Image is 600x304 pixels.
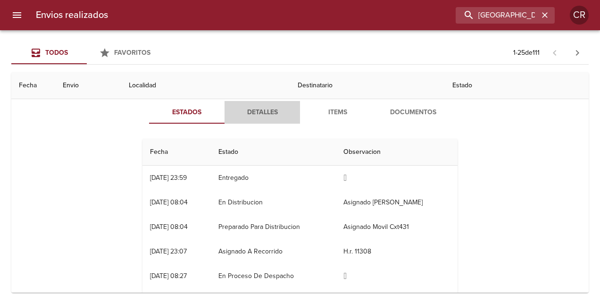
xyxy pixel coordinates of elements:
[211,215,336,239] td: Preparado Para Distribucion
[150,272,187,280] div: [DATE] 08:27
[155,107,219,118] span: Estados
[230,107,294,118] span: Detalles
[336,190,458,215] td: Asignado [PERSON_NAME]
[566,42,589,64] span: Pagina siguiente
[6,4,28,26] button: menu
[114,49,150,57] span: Favoritos
[150,247,187,255] div: [DATE] 23:07
[211,264,336,288] td: En Proceso De Despacho
[336,264,458,288] td:  
[211,139,336,166] th: Estado
[336,215,458,239] td: Asignado Movil Cxt431
[36,8,108,23] h6: Envios realizados
[381,107,445,118] span: Documentos
[211,239,336,264] td: Asignado A Recorrido
[456,7,539,24] input: buscar
[121,72,290,99] th: Localidad
[290,72,445,99] th: Destinatario
[211,166,336,190] td: Entregado
[150,174,187,182] div: [DATE] 23:59
[45,49,68,57] span: Todos
[336,139,458,166] th: Observacion
[11,42,162,64] div: Tabs Envios
[570,6,589,25] div: CR
[513,48,540,58] p: 1 - 25 de 111
[150,198,188,206] div: [DATE] 08:04
[570,6,589,25] div: Abrir información de usuario
[543,48,566,57] span: Pagina anterior
[149,101,451,124] div: Tabs detalle de guia
[445,72,589,99] th: Estado
[142,139,211,166] th: Fecha
[150,223,188,231] div: [DATE] 08:04
[211,190,336,215] td: En Distribucion
[336,239,458,264] td: H.r. 11308
[336,166,458,190] td:  
[55,72,121,99] th: Envio
[306,107,370,118] span: Items
[11,72,55,99] th: Fecha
